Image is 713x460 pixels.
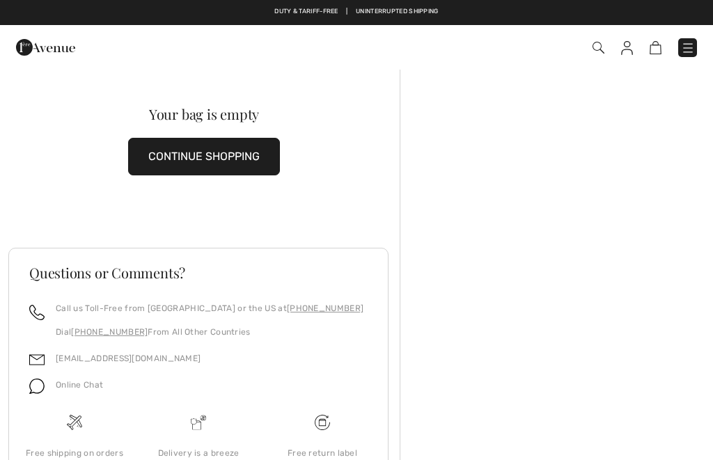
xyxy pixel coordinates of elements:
[28,107,380,121] div: Your bag is empty
[593,42,604,54] img: Search
[650,41,661,54] img: Shopping Bag
[287,303,363,313] a: [PHONE_NUMBER]
[56,354,201,363] a: [EMAIL_ADDRESS][DOMAIN_NAME]
[621,41,633,55] img: My Info
[128,138,280,175] button: CONTINUE SHOPPING
[29,352,45,367] img: email
[16,40,75,53] a: 1ère Avenue
[29,266,368,280] h3: Questions or Comments?
[191,415,206,430] img: Delivery is a breeze since we pay the duties!
[56,380,103,390] span: Online Chat
[56,326,363,338] p: Dial From All Other Countries
[29,305,45,320] img: call
[681,41,695,55] img: Menu
[315,415,330,430] img: Free shipping on orders over $99
[56,302,363,315] p: Call us Toll-Free from [GEOGRAPHIC_DATA] or the US at
[16,33,75,61] img: 1ère Avenue
[67,415,82,430] img: Free shipping on orders over $99
[29,379,45,394] img: chat
[71,327,148,337] a: [PHONE_NUMBER]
